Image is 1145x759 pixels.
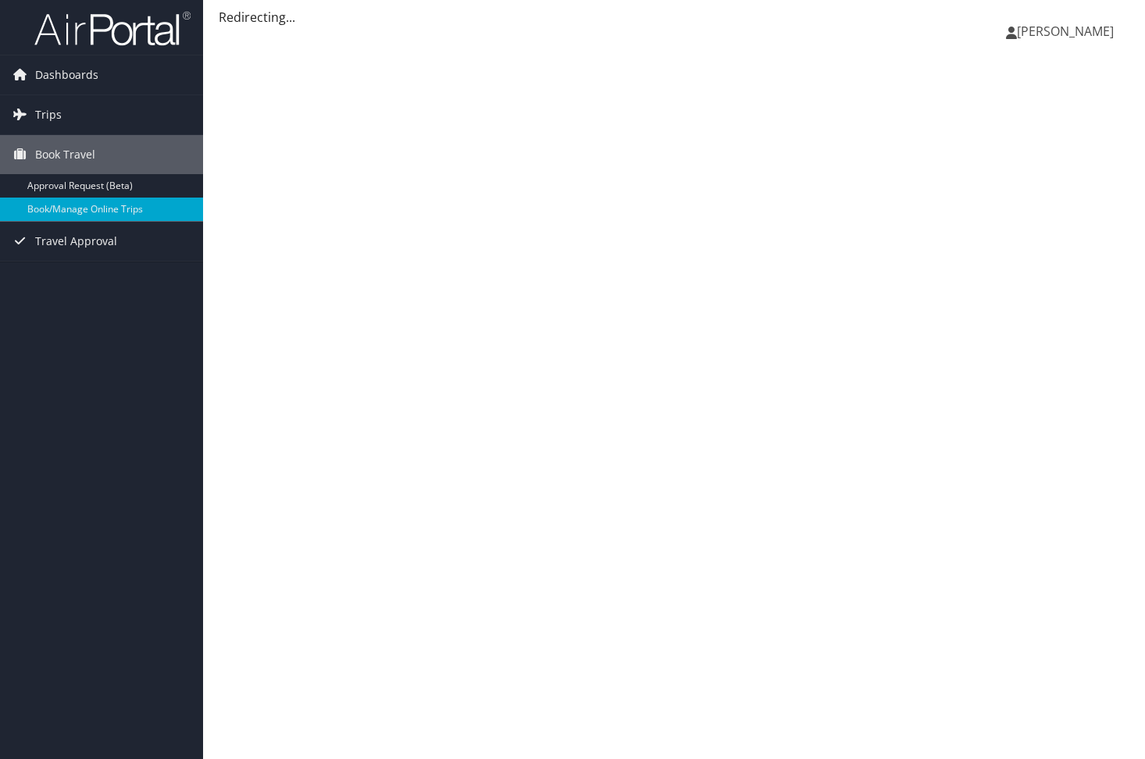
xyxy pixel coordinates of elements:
[35,95,62,134] span: Trips
[35,55,98,94] span: Dashboards
[219,8,1129,27] div: Redirecting...
[1006,8,1129,55] a: [PERSON_NAME]
[1017,23,1114,40] span: [PERSON_NAME]
[35,222,117,261] span: Travel Approval
[35,135,95,174] span: Book Travel
[34,10,191,47] img: airportal-logo.png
